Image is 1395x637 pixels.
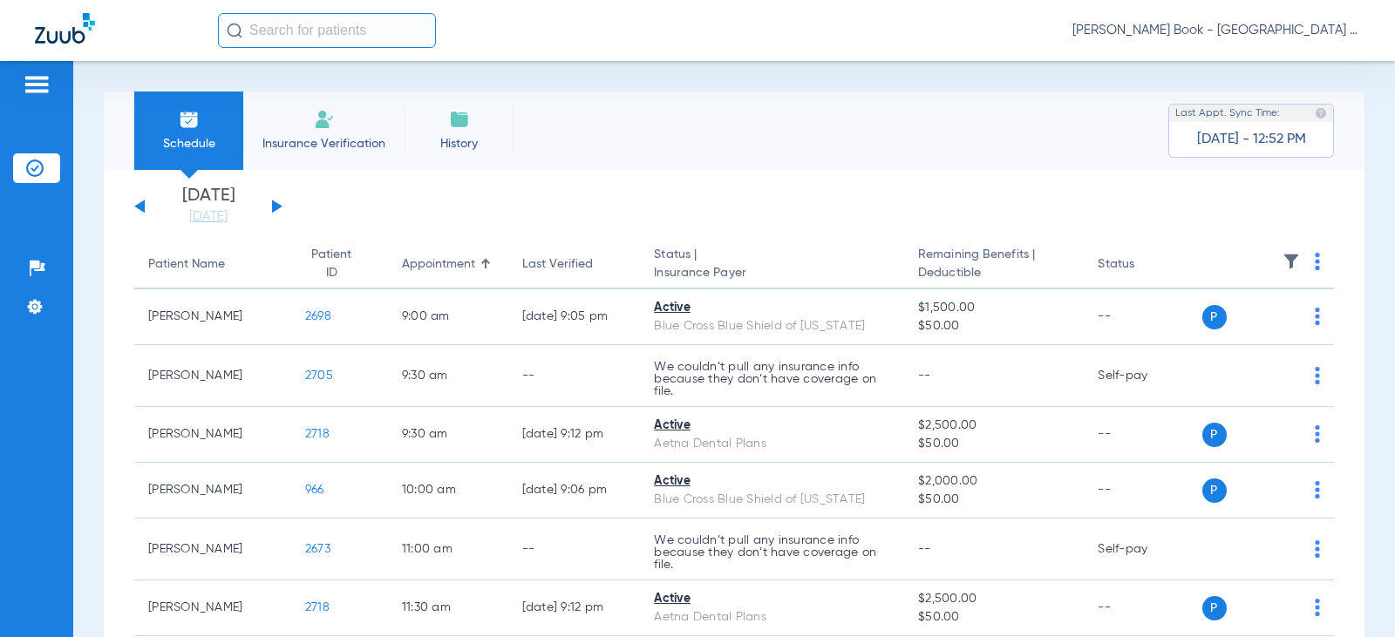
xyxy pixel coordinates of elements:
[156,187,261,226] li: [DATE]
[918,472,1070,491] span: $2,000.00
[388,580,508,636] td: 11:30 AM
[227,23,242,38] img: Search Icon
[1315,367,1320,384] img: group-dot-blue.svg
[134,518,291,580] td: [PERSON_NAME]
[1315,308,1320,325] img: group-dot-blue.svg
[1175,105,1280,122] span: Last Appt. Sync Time:
[147,135,230,152] span: Schedule
[388,289,508,345] td: 9:00 AM
[654,264,890,282] span: Insurance Payer
[508,463,641,518] td: [DATE] 9:06 PM
[1315,425,1320,443] img: group-dot-blue.svg
[522,255,593,274] div: Last Verified
[23,74,51,95] img: hamburger-icon
[918,608,1070,627] span: $50.00
[918,369,931,382] span: --
[654,534,890,571] p: We couldn’t pull any insurance info because they don’t have coverage on file.
[654,361,890,397] p: We couldn’t pull any insurance info because they don’t have coverage on file.
[256,135,391,152] span: Insurance Verification
[1084,345,1201,407] td: Self-pay
[148,255,225,274] div: Patient Name
[654,435,890,453] div: Aetna Dental Plans
[218,13,436,48] input: Search for patients
[1202,423,1227,447] span: P
[1315,599,1320,616] img: group-dot-blue.svg
[1084,241,1201,289] th: Status
[918,317,1070,335] span: $50.00
[654,317,890,335] div: Blue Cross Blue Shield of [US_STATE]
[654,417,890,435] div: Active
[508,580,641,636] td: [DATE] 9:12 PM
[654,472,890,491] div: Active
[1315,253,1320,270] img: group-dot-blue.svg
[640,241,904,289] th: Status |
[918,264,1070,282] span: Deductible
[1084,407,1201,463] td: --
[156,208,261,226] a: [DATE]
[1315,540,1320,558] img: group-dot-blue.svg
[1202,305,1227,329] span: P
[918,435,1070,453] span: $50.00
[305,484,324,496] span: 966
[1283,253,1300,270] img: filter.svg
[522,255,627,274] div: Last Verified
[654,590,890,608] div: Active
[305,543,330,555] span: 2673
[402,255,475,274] div: Appointment
[305,369,333,382] span: 2705
[134,289,291,345] td: [PERSON_NAME]
[35,13,95,44] img: Zuub Logo
[654,608,890,627] div: Aetna Dental Plans
[1072,22,1360,39] span: [PERSON_NAME] Book - [GEOGRAPHIC_DATA] Dental Care
[654,491,890,509] div: Blue Cross Blue Shield of [US_STATE]
[305,246,358,282] div: Patient ID
[314,109,335,130] img: Manual Insurance Verification
[904,241,1084,289] th: Remaining Benefits |
[388,407,508,463] td: 9:30 AM
[388,463,508,518] td: 10:00 AM
[654,299,890,317] div: Active
[1084,289,1201,345] td: --
[918,417,1070,435] span: $2,500.00
[1315,481,1320,498] img: group-dot-blue.svg
[1084,518,1201,580] td: Self-pay
[918,491,1070,509] span: $50.00
[305,428,330,440] span: 2718
[305,601,330,613] span: 2718
[918,590,1070,608] span: $2,500.00
[508,407,641,463] td: [DATE] 9:12 PM
[388,345,508,407] td: 9:30 AM
[418,135,500,152] span: History
[179,109,200,130] img: Schedule
[918,299,1070,317] span: $1,500.00
[1315,107,1327,119] img: last sync help info
[134,407,291,463] td: [PERSON_NAME]
[388,518,508,580] td: 11:00 AM
[449,109,470,130] img: History
[918,543,931,555] span: --
[148,255,277,274] div: Patient Name
[508,518,641,580] td: --
[1084,463,1201,518] td: --
[134,580,291,636] td: [PERSON_NAME]
[1197,131,1306,148] span: [DATE] - 12:52 PM
[1202,596,1227,620] span: P
[402,255,494,274] div: Appointment
[508,345,641,407] td: --
[1202,478,1227,503] span: P
[508,289,641,345] td: [DATE] 9:05 PM
[134,345,291,407] td: [PERSON_NAME]
[134,463,291,518] td: [PERSON_NAME]
[305,310,331,322] span: 2698
[1084,580,1201,636] td: --
[305,246,374,282] div: Patient ID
